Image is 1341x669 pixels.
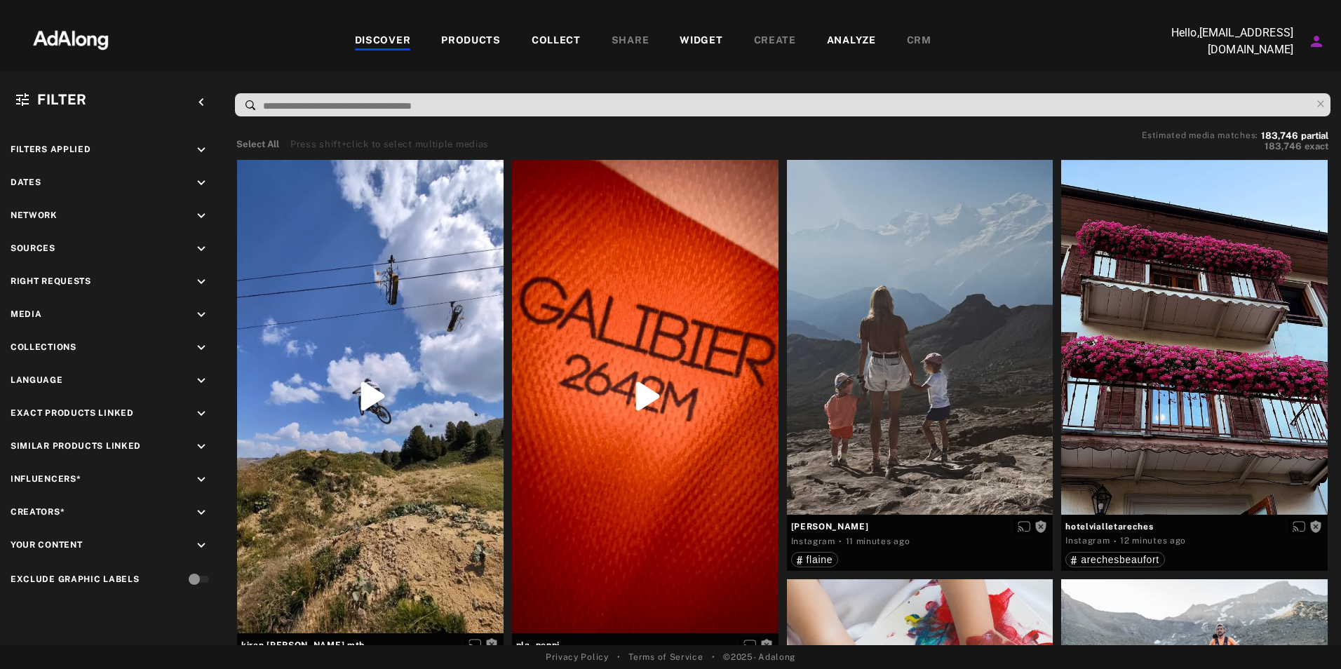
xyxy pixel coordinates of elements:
button: Enable diffusion on this media [464,637,485,652]
div: DISCOVER [355,33,411,50]
div: SHARE [612,33,649,50]
span: 183,746 [1265,141,1302,151]
i: keyboard_arrow_down [194,208,209,224]
i: keyboard_arrow_down [194,274,209,290]
span: • [617,651,621,663]
span: kiran.[PERSON_NAME].mtb [241,639,499,651]
span: arechesbeaufort [1081,554,1159,565]
button: 183,746partial [1261,133,1328,140]
button: Enable diffusion on this media [1013,519,1035,534]
span: Rights not requested [485,640,498,649]
span: 183,746 [1261,130,1298,141]
div: COLLECT [532,33,581,50]
i: keyboard_arrow_down [194,241,209,257]
img: 63233d7d88ed69de3c212112c67096b6.png [9,18,133,60]
span: Estimated media matches: [1142,130,1258,140]
i: keyboard_arrow_down [194,307,209,323]
button: 183,746exact [1142,140,1328,154]
span: • [712,651,715,663]
span: Language [11,375,63,385]
span: Your Content [11,540,82,550]
time: 2025-08-11T13:29:55.000Z [1120,536,1186,546]
div: WIDGET [680,33,722,50]
span: Rights not requested [1035,521,1047,531]
i: keyboard_arrow_down [194,439,209,454]
i: keyboard_arrow_down [194,538,209,553]
i: keyboard_arrow_left [194,95,209,110]
iframe: Chat Widget [1271,602,1341,669]
p: Hello, [EMAIL_ADDRESS][DOMAIN_NAME] [1153,25,1293,58]
button: Enable diffusion on this media [739,637,760,652]
span: Right Requests [11,276,91,286]
span: Collections [11,342,76,352]
span: hotelvialletareches [1065,520,1323,533]
div: CRM [907,33,931,50]
i: keyboard_arrow_down [194,175,209,191]
span: [PERSON_NAME] [791,520,1049,533]
div: Instagram [791,535,835,548]
span: Sources [11,243,55,253]
span: Network [11,210,58,220]
span: Exact Products Linked [11,408,134,418]
span: Similar Products Linked [11,441,141,451]
time: 2025-08-11T13:31:00.000Z [846,536,910,546]
span: Media [11,309,42,319]
i: keyboard_arrow_down [194,142,209,158]
div: ANALYZE [827,33,876,50]
span: Rights not requested [760,640,773,649]
div: Exclude Graphic Labels [11,573,139,586]
a: Terms of Service [628,651,703,663]
div: PRODUCTS [441,33,501,50]
i: keyboard_arrow_down [194,373,209,388]
span: Filters applied [11,144,91,154]
span: · [1114,536,1117,547]
i: keyboard_arrow_down [194,406,209,421]
i: keyboard_arrow_down [194,472,209,487]
span: Filter [37,91,87,108]
span: Creators* [11,507,65,517]
span: Rights not requested [1309,521,1322,531]
span: flaine [807,554,833,565]
div: arechesbeaufort [1071,555,1159,565]
button: Select All [236,137,279,151]
div: flaine [797,555,833,565]
button: Account settings [1305,29,1328,53]
i: keyboard_arrow_down [194,505,209,520]
div: Press shift+click to select multiple medias [290,137,489,151]
span: · [839,536,842,547]
div: CREATE [754,33,796,50]
span: pla_peppi [516,639,774,651]
div: Instagram [1065,534,1110,547]
button: Enable diffusion on this media [1288,519,1309,534]
span: © 2025 - Adalong [723,651,795,663]
a: Privacy Policy [546,651,609,663]
span: Dates [11,177,41,187]
i: keyboard_arrow_down [194,340,209,356]
span: Influencers* [11,474,81,484]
